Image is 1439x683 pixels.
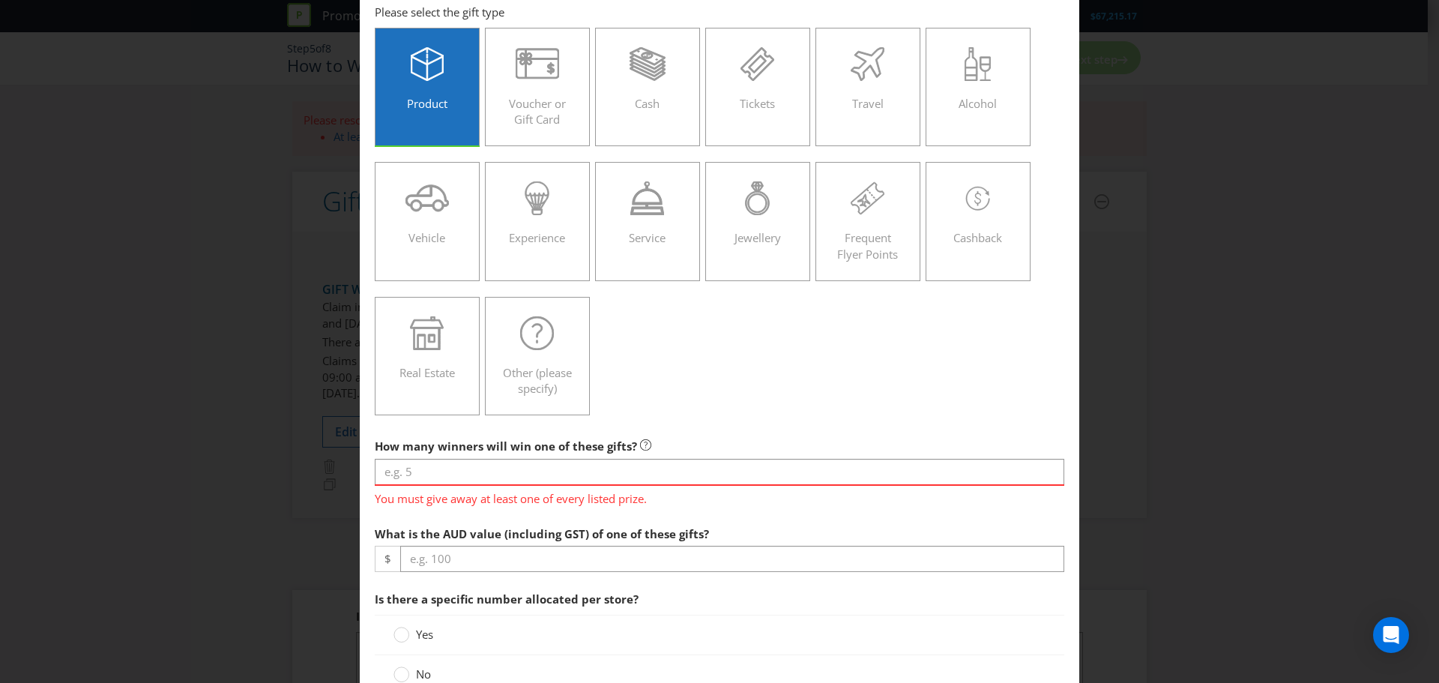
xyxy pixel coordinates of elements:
span: You must give away at least one of every listed prize. [375,486,1064,508]
span: Travel [852,96,884,111]
input: e.g. 5 [375,459,1064,485]
span: Is there a specific number allocated per store? [375,592,639,607]
div: Open Intercom Messenger [1373,617,1409,653]
span: Experience [509,230,565,245]
span: $ [375,546,400,572]
span: No [416,667,431,682]
span: Tickets [740,96,775,111]
span: Real Estate [399,365,455,380]
span: Cash [635,96,660,111]
span: Please select the gift type [375,4,504,19]
span: Jewellery [734,230,781,245]
span: Yes [416,627,433,642]
span: Voucher or Gift Card [509,96,566,127]
span: Frequent Flyer Points [837,230,898,261]
span: Other (please specify) [503,365,572,396]
span: What is the AUD value (including GST) of one of these gifts? [375,526,709,541]
span: Product [407,96,447,111]
span: Service [629,230,666,245]
input: e.g. 100 [400,546,1064,572]
span: Cashback [953,230,1002,245]
span: Alcohol [959,96,997,111]
span: How many winners will win one of these gifts? [375,439,637,454]
span: Vehicle [408,230,445,245]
